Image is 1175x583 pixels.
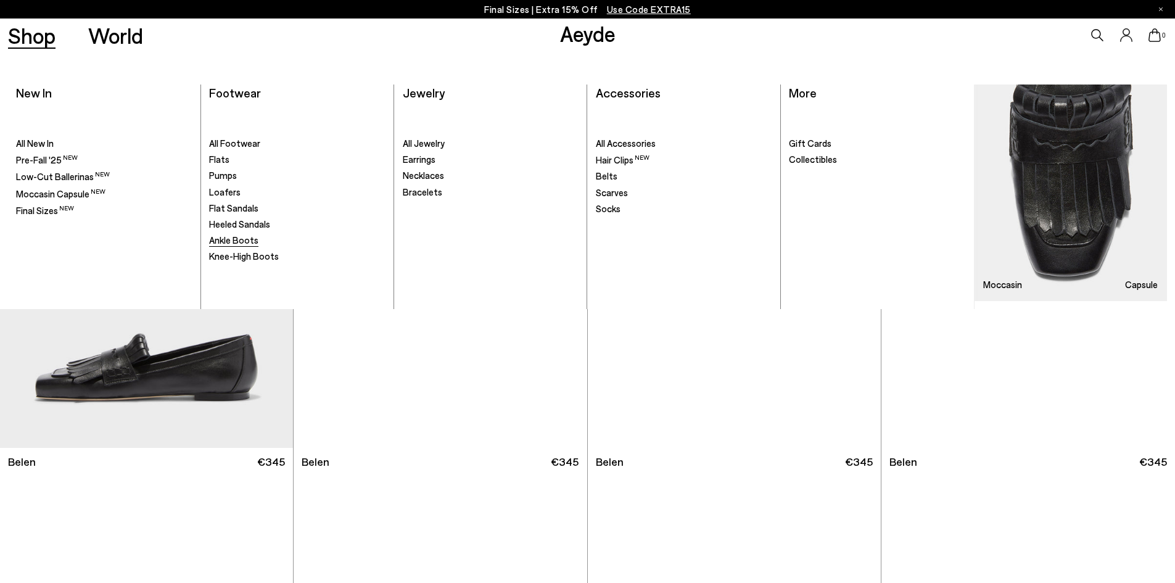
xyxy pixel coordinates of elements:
span: All Jewelry [403,138,445,149]
a: Accessories [596,85,661,100]
a: Hair Clips [596,154,772,167]
span: Scarves [596,187,628,198]
p: Final Sizes | Extra 15% Off [484,2,691,17]
a: Aeyde [560,20,616,46]
span: Gift Cards [789,138,831,149]
a: Final Sizes [16,204,192,217]
img: Mobile_e6eede4d-78b8-4bd1-ae2a-4197e375e133_900x.jpg [975,85,1167,301]
a: Low-Cut Ballerinas [16,170,192,183]
span: Socks [596,203,620,214]
span: Collectibles [789,154,837,165]
span: €345 [257,454,285,469]
span: Pre-Fall '25 [16,154,78,165]
span: 0 [1161,32,1167,39]
a: Belts [596,170,772,183]
a: Knee-High Boots [209,250,385,263]
span: Belen [8,454,36,469]
a: Ankle Boots [209,234,385,247]
span: Necklaces [403,170,444,181]
a: Footwear [209,85,261,100]
span: Low-Cut Ballerinas [16,171,110,182]
a: New In [16,85,52,100]
a: All Jewelry [403,138,579,150]
a: More [789,85,817,100]
a: Belen €345 [881,448,1175,476]
h3: Capsule [1125,280,1158,289]
span: All Accessories [596,138,656,149]
a: Belen €345 [294,448,587,476]
a: Gift Cards [789,138,966,150]
a: Moccasin Capsule [16,188,192,201]
a: 0 [1148,28,1161,42]
span: Pumps [209,170,237,181]
a: Pumps [209,170,385,182]
span: Heeled Sandals [209,218,270,229]
a: Scarves [596,187,772,199]
a: Socks [596,203,772,215]
h3: Moccasin [983,280,1022,289]
span: Belts [596,170,617,181]
a: All Footwear [209,138,385,150]
span: Ankle Boots [209,234,258,246]
a: Belen €345 [588,448,881,476]
a: Flat Sandals [209,202,385,215]
span: All New In [16,138,54,149]
a: Moccasin Capsule [975,85,1167,301]
a: Pre-Fall '25 [16,154,192,167]
span: Belen [302,454,329,469]
a: Necklaces [403,170,579,182]
span: Final Sizes [16,205,74,216]
span: Flat Sandals [209,202,258,213]
span: Belen [889,454,917,469]
span: Hair Clips [596,154,649,165]
a: All New In [16,138,192,150]
a: Flats [209,154,385,166]
a: Shop [8,25,56,46]
span: Flats [209,154,229,165]
a: Heeled Sandals [209,218,385,231]
span: Moccasin Capsule [16,188,105,199]
span: Knee-High Boots [209,250,279,262]
span: Loafers [209,186,241,197]
span: Navigate to /collections/ss25-final-sizes [607,4,691,15]
a: Bracelets [403,186,579,199]
a: Earrings [403,154,579,166]
span: €345 [1139,454,1167,469]
a: Loafers [209,186,385,199]
span: Earrings [403,154,435,165]
span: Bracelets [403,186,442,197]
a: All Accessories [596,138,772,150]
span: Belen [596,454,624,469]
a: Collectibles [789,154,966,166]
a: Jewelry [403,85,445,100]
span: €345 [845,454,873,469]
a: World [88,25,143,46]
span: All Footwear [209,138,260,149]
span: €345 [551,454,579,469]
